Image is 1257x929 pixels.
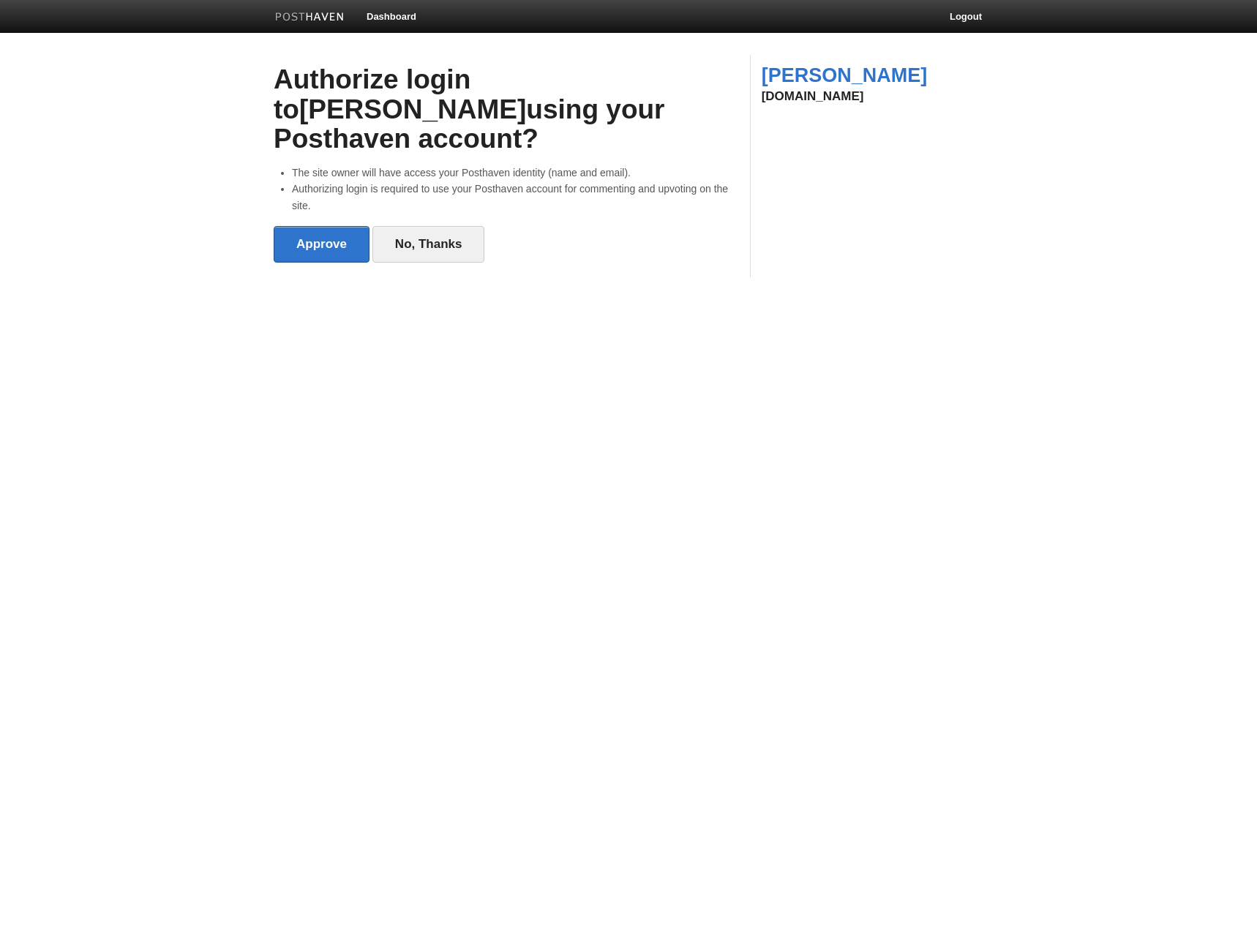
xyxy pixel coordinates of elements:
li: The site owner will have access your Posthaven identity (name and email). [292,165,739,181]
a: No, Thanks [372,226,485,263]
a: [PERSON_NAME] [762,64,928,86]
input: Approve [274,226,369,263]
img: Posthaven-bar [275,12,345,23]
a: [DOMAIN_NAME] [762,89,864,103]
h2: Authorize login to using your Posthaven account? [274,65,739,154]
li: Authorizing login is required to use your Posthaven account for commenting and upvoting on the site. [292,181,739,214]
strong: [PERSON_NAME] [299,94,526,124]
